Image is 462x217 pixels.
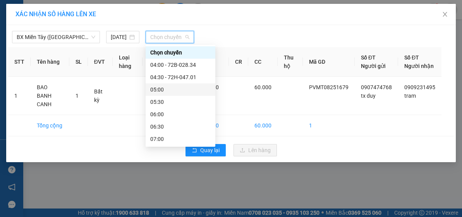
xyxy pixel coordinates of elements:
td: Tổng cộng [31,115,69,136]
button: uploadLên hàng [234,144,277,156]
span: XÁC NHẬN SỐ HÀNG LÊN XE [15,10,96,18]
span: Số ĐT [361,54,376,61]
span: 1 [76,93,79,99]
td: 60.000 [248,115,278,136]
div: PV Miền Tây [7,7,61,25]
div: 0907474768 [7,34,61,45]
span: Số ĐT [404,54,419,61]
button: rollbackQuay lại [185,144,226,156]
div: tram [66,25,133,34]
span: Quay lại [200,146,220,154]
span: Người nhận [404,63,434,69]
div: Chọn chuyến [146,46,215,59]
div: HANG NGOAI [66,7,133,25]
td: 1 [8,77,31,115]
div: 04:30 - 72H-047.01 [150,73,211,81]
span: Nhận: [66,7,85,15]
th: Mã GD [303,47,355,77]
span: close [442,11,448,17]
th: ĐVT [88,47,113,77]
div: 06:00 [150,110,211,119]
th: CR [229,47,248,77]
div: tx duy [7,25,61,34]
th: Loại hàng [113,47,143,77]
div: 06:30 [150,122,211,131]
span: 0909231495 [404,84,435,90]
span: 0907474768 [361,84,392,90]
th: Ghi chú [143,47,168,77]
th: Thu hộ [278,47,303,77]
th: STT [8,47,31,77]
td: Bất kỳ [88,77,113,115]
span: DĐ: [66,49,77,58]
th: SL [69,47,88,77]
div: 05:30 [150,98,211,106]
span: Chọn chuyến [150,31,190,43]
th: Tên hàng [31,47,69,77]
span: 60.000 [254,84,271,90]
div: 0934167515 y [7,45,61,54]
div: 07:00 [150,135,211,143]
span: rollback [192,147,197,154]
td: BAO BANH CANH [31,77,69,115]
div: 04:00 - 72B-028.34 [150,61,211,69]
span: hai son [77,45,115,59]
span: BX Miền Tây (Hàng Ngoài) [17,31,95,43]
span: tram [404,93,416,99]
span: tx duy [361,93,376,99]
td: 1 [303,115,355,136]
div: 0909231495 [66,34,133,45]
span: Người gửi [361,63,386,69]
span: Gửi: [7,7,19,15]
input: 14/08/2025 [111,33,127,41]
div: Chọn chuyến [150,48,211,57]
span: PVMT08251679 [309,84,349,90]
button: Close [434,4,456,25]
div: 05:00 [150,85,211,94]
th: CC [248,47,278,77]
